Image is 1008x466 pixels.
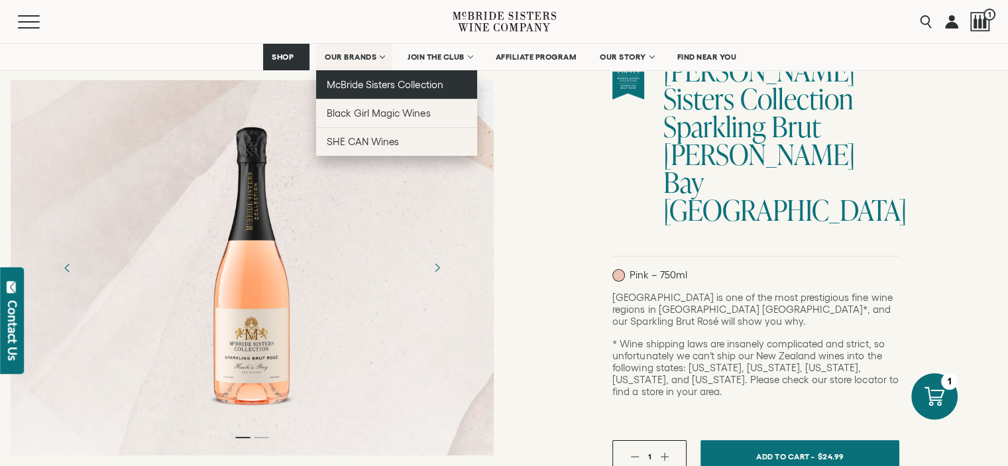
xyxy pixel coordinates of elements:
span: Add To Cart - [756,447,814,466]
a: FIND NEAR YOU [669,44,746,70]
a: OUR STORY [591,44,662,70]
a: JOIN THE CLUB [399,44,480,70]
span: 1 [648,452,651,461]
button: Mobile Menu Trigger [18,15,66,29]
a: AFFILIATE PROGRAM [487,44,585,70]
span: SHOP [272,52,294,62]
span: OUR STORY [600,52,646,62]
a: Black Girl Magic Wines [316,99,477,127]
a: McBride Sisters Collection [316,70,477,99]
div: Contact Us [6,300,19,361]
span: FIND NEAR YOU [677,52,737,62]
span: * Wine shipping laws are insanely complicated and strict, so unfortunately we can’t ship our New ... [612,338,898,397]
a: SHOP [263,44,309,70]
span: AFFILIATE PROGRAM [496,52,577,62]
a: OUR BRANDS [316,44,392,70]
h1: [PERSON_NAME] Sisters Collection Sparkling Brut [PERSON_NAME] Bay [GEOGRAPHIC_DATA] [663,57,899,224]
button: Previous [50,251,85,285]
span: OUR BRANDS [325,52,376,62]
button: Next [420,251,454,285]
span: McBride Sisters Collection [327,79,443,90]
span: [GEOGRAPHIC_DATA] is one of the most prestigious fine wine regions in [GEOGRAPHIC_DATA] [GEOGRAPH... [612,292,892,327]
span: SHE CAN Wines [327,136,399,147]
a: SHE CAN Wines [316,127,477,156]
li: Page dot 2 [254,437,268,438]
span: $24.99 [818,447,844,466]
p: Pink – 750ml [612,269,687,282]
span: 1 [983,9,995,21]
li: Page dot 1 [235,437,250,438]
div: 1 [941,373,958,390]
span: Black Girl Magic Wines [327,107,430,119]
span: JOIN THE CLUB [408,52,465,62]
